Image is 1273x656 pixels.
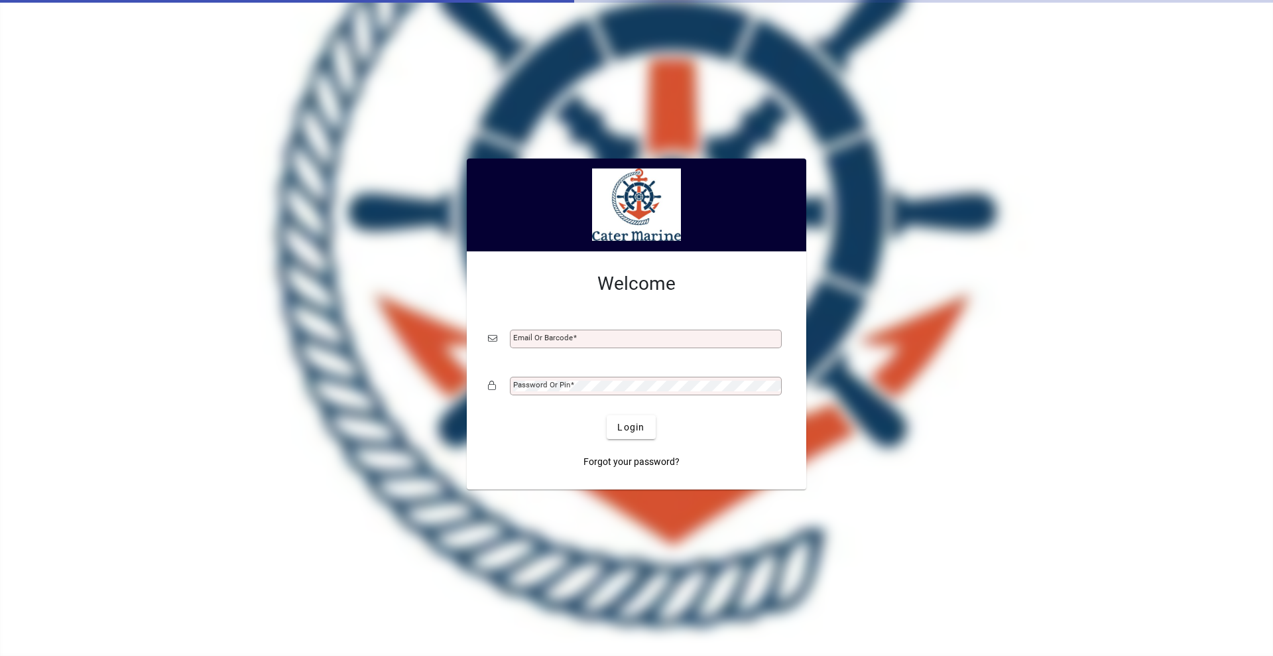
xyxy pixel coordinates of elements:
span: Forgot your password? [583,455,680,469]
mat-label: Email or Barcode [513,333,573,342]
button: Login [607,415,655,439]
a: Forgot your password? [578,450,685,474]
mat-label: Password or Pin [513,380,570,389]
span: Login [617,421,644,434]
h2: Welcome [488,273,785,295]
